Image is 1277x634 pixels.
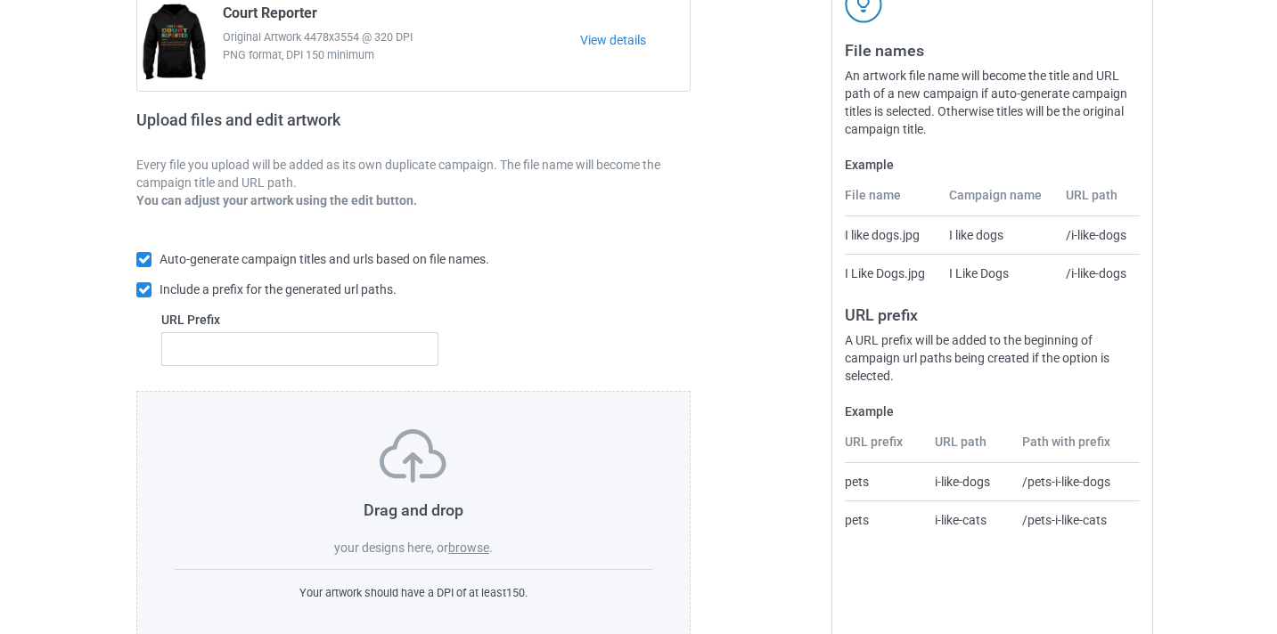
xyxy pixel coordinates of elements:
[939,216,1057,254] td: I like dogs
[925,500,1013,539] td: i-like-cats
[845,254,938,292] td: I Like Dogs.jpg
[1056,216,1140,254] td: /i-like-dogs
[845,216,938,254] td: I like dogs.jpg
[160,282,397,297] span: Include a prefix for the generated url paths.
[136,110,469,143] h2: Upload files and edit artwork
[160,252,489,266] span: Auto-generate campaign titles and urls based on file names.
[845,67,1140,138] div: An artwork file name will become the title and URL path of a new campaign if auto-generate campai...
[1012,500,1140,539] td: /pets-i-like-cats
[845,402,1140,420] label: Example
[1012,433,1140,463] th: Path with prefix
[136,156,691,191] p: Every file you upload will be added as its own duplicate campaign. The file name will become the ...
[580,31,690,49] a: View details
[845,40,1140,61] h3: File names
[939,254,1057,292] td: I Like Dogs
[223,28,580,46] span: Original Artwork 4478x3554 @ 320 DPI
[845,305,1140,325] h3: URL prefix
[925,433,1013,463] th: URL path
[161,311,438,329] label: URL Prefix
[175,500,652,520] h3: Drag and drop
[380,429,446,483] img: svg+xml;base64,PD94bWwgdmVyc2lvbj0iMS4wIiBlbmNvZGluZz0iVVRGLTgiPz4KPHN2ZyB3aWR0aD0iNzVweCIgaGVpZ2...
[845,500,925,539] td: pets
[845,433,925,463] th: URL prefix
[448,541,489,555] label: browse
[223,46,580,64] span: PNG format, DPI 150 minimum
[925,463,1013,500] td: i-like-dogs
[845,463,925,500] td: pets
[939,186,1057,216] th: Campaign name
[334,541,448,555] span: your designs here, or
[223,4,317,28] span: Court Reporter
[845,331,1140,385] div: A URL prefix will be added to the beginning of campaign url paths being created if the option is ...
[299,586,528,599] span: Your artwork should have a DPI of at least 150 .
[1056,254,1140,292] td: /i-like-dogs
[845,156,1140,174] label: Example
[136,193,417,207] b: You can adjust your artwork using the edit button.
[1056,186,1140,216] th: URL path
[845,186,938,216] th: File name
[489,541,493,555] span: .
[1012,463,1140,500] td: /pets-i-like-dogs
